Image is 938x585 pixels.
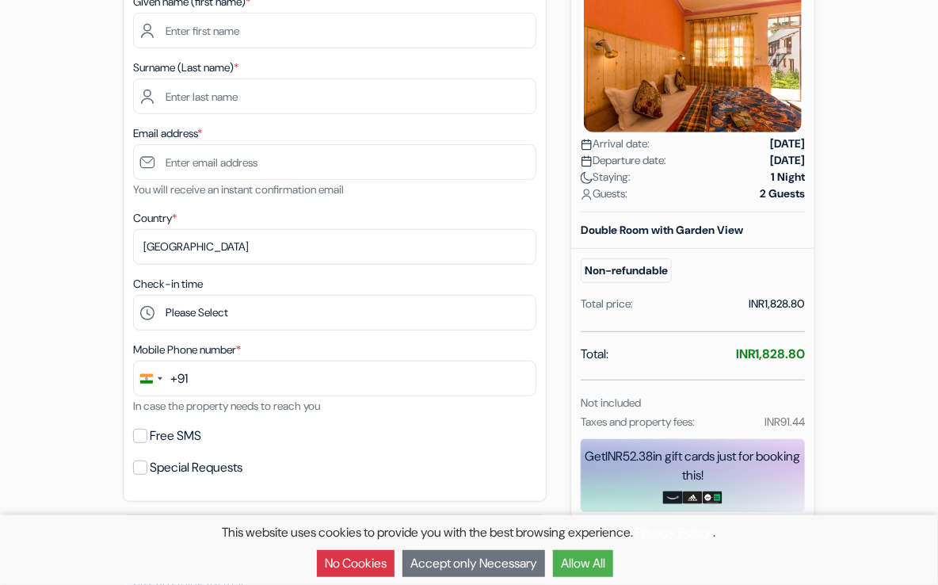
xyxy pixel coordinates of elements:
strong: 1 Night [771,169,805,185]
label: Surname (Last name) [133,59,238,76]
img: calendar.svg [581,155,593,167]
span: Guests: [581,185,627,202]
small: In case the property needs to reach you [133,399,320,413]
div: +91 [170,369,188,388]
label: Email address [133,125,202,142]
strong: 2 Guests [760,185,805,202]
small: Not included [581,396,641,410]
span: Total: [581,345,608,364]
img: uber-uber-eats-card.png [703,491,723,504]
strong: INR1,828.80 [736,346,805,362]
input: Enter email address [133,144,536,180]
small: Non-refundable [581,258,672,283]
span: Arrival date: [581,136,650,152]
input: Enter last name [133,78,536,114]
img: moon.svg [581,172,593,184]
small: INR91.44 [765,415,805,429]
p: This website uses cookies to provide you with the best browsing experience. . [8,523,930,542]
button: No Cookies [317,550,395,577]
label: Country [133,210,177,227]
small: You will receive an instant confirmation email [133,182,344,197]
button: Allow All [553,550,613,577]
img: user_icon.svg [581,189,593,201]
img: amazon-card-no-text.png [663,491,683,504]
input: Enter first name [133,13,536,48]
label: Mobile Phone number [133,342,241,358]
b: Double Room with Garden View [581,223,743,237]
strong: [DATE] [770,152,805,169]
label: Check-in time [133,276,203,292]
span: Departure date: [581,152,666,169]
div: Get in gift cards just for booking this! [581,447,805,485]
span: INR52.38 [606,448,654,465]
label: Special Requests [150,457,242,479]
strong: [DATE] [770,136,805,152]
img: adidas-card.png [683,491,703,504]
div: Total price: [581,296,633,312]
small: Taxes and property fees: [581,415,695,429]
a: Privacy Policy. [636,524,714,541]
img: calendar.svg [581,139,593,151]
button: Change country, selected India (+91) [134,361,188,396]
span: Staying: [581,169,631,185]
label: Free SMS [150,425,201,447]
button: Accept only Necessary [402,550,545,577]
div: INR1,828.80 [749,296,805,312]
